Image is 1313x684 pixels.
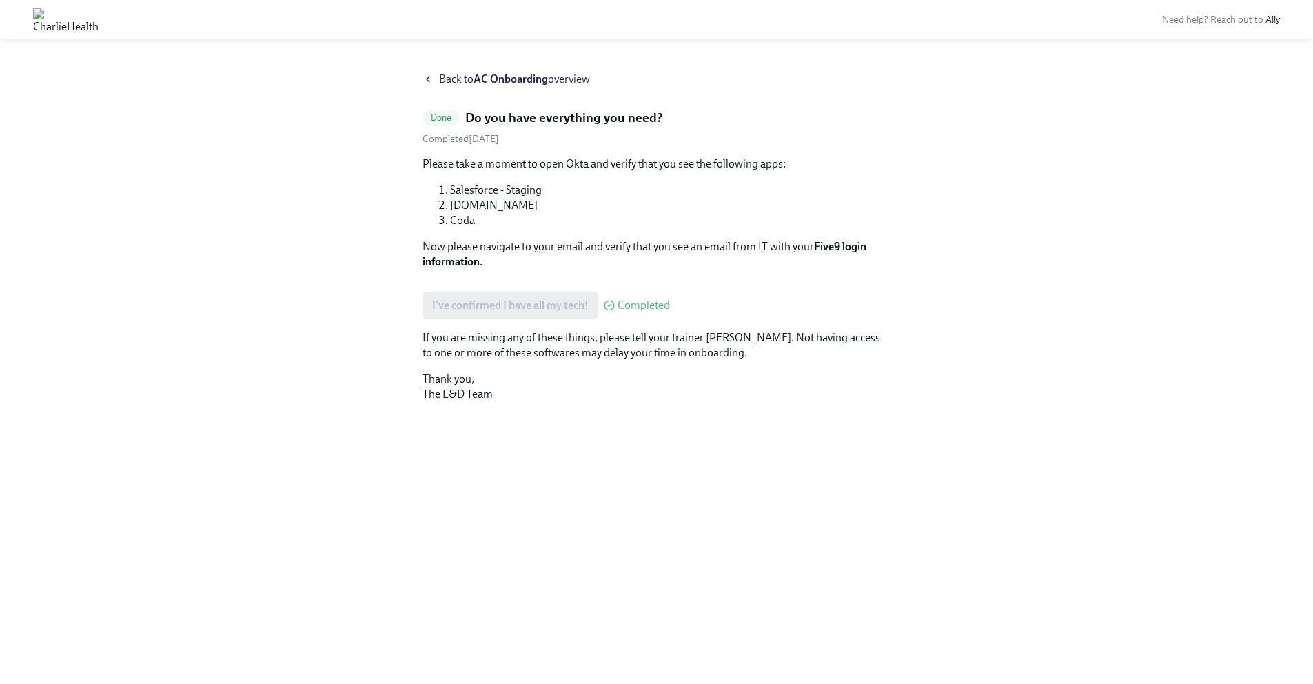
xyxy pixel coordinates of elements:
span: Done [423,112,460,123]
p: If you are missing any of these things, please tell your trainer [PERSON_NAME]. Not having access... [423,330,891,361]
li: Coda [450,213,891,228]
p: Now please navigate to your email and verify that you see an email from IT with your [423,239,891,270]
img: CharlieHealth [33,8,99,30]
a: Ally [1265,14,1280,26]
p: Please take a moment to open Okta and verify that you see the following apps: [423,157,891,172]
span: Completed [618,300,670,311]
span: Need help? Reach out to [1162,14,1280,26]
li: Salesforce - Staging [450,183,891,198]
a: Back toAC Onboardingoverview [423,72,891,87]
span: Back to overview [439,72,590,87]
strong: Five9 login information. [423,240,866,268]
li: [DOMAIN_NAME] [450,198,891,213]
span: Completed [DATE] [423,133,499,145]
h5: Do you have everything you need? [465,109,663,127]
p: Thank you, The L&D Team [423,372,891,402]
strong: AC Onboarding [474,72,548,85]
